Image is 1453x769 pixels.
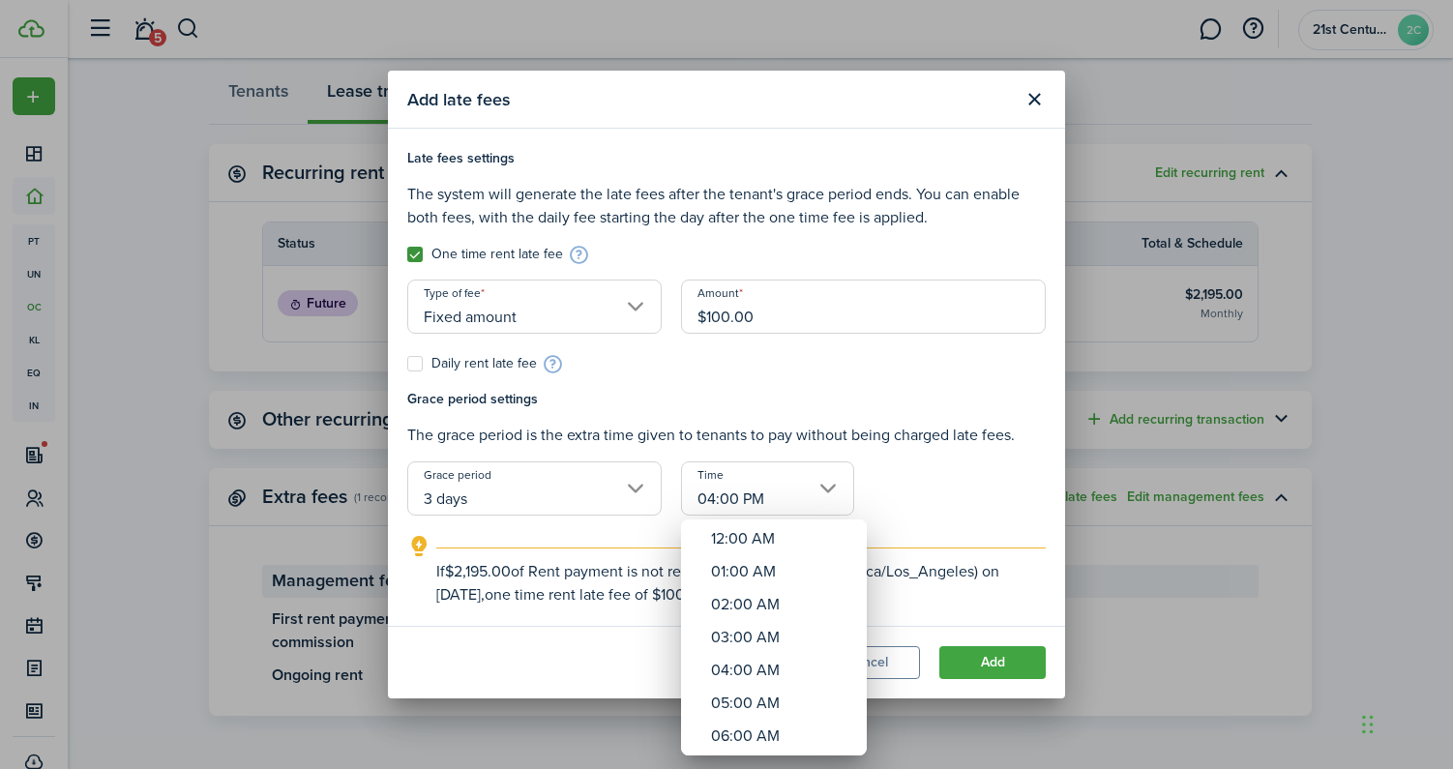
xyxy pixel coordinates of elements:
[711,720,852,753] div: 06:00 AM
[711,621,852,654] div: 03:00 AM
[711,588,852,621] div: 02:00 AM
[711,522,852,555] div: 12:00 AM
[711,654,852,687] div: 04:00 AM
[711,687,852,720] div: 05:00 AM
[711,555,852,588] div: 01:00 AM
[681,519,867,755] mbsc-wheel: Time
